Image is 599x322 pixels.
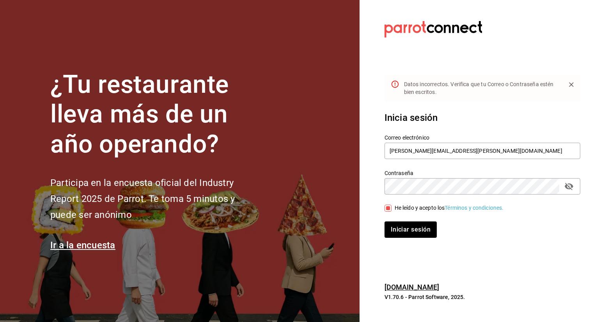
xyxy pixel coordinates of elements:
[385,134,580,140] label: Correo electrónico
[385,143,580,159] input: Ingresa tu correo electrónico
[385,293,580,301] p: V1.70.6 - Parrot Software, 2025.
[385,111,580,125] h3: Inicia sesión
[50,70,261,159] h1: ¿Tu restaurante lleva más de un año operando?
[50,175,261,223] h2: Participa en la encuesta oficial del Industry Report 2025 de Parrot. Te toma 5 minutos y puede se...
[565,79,577,90] button: Close
[385,283,440,291] a: [DOMAIN_NAME]
[404,77,559,99] div: Datos incorrectos. Verifica que tu Correo o Contraseña estén bien escritos.
[385,170,580,175] label: Contraseña
[395,204,504,212] div: He leído y acepto los
[50,240,115,251] a: Ir a la encuesta
[562,180,576,193] button: passwordField
[385,221,437,238] button: Iniciar sesión
[445,205,503,211] a: Términos y condiciones.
